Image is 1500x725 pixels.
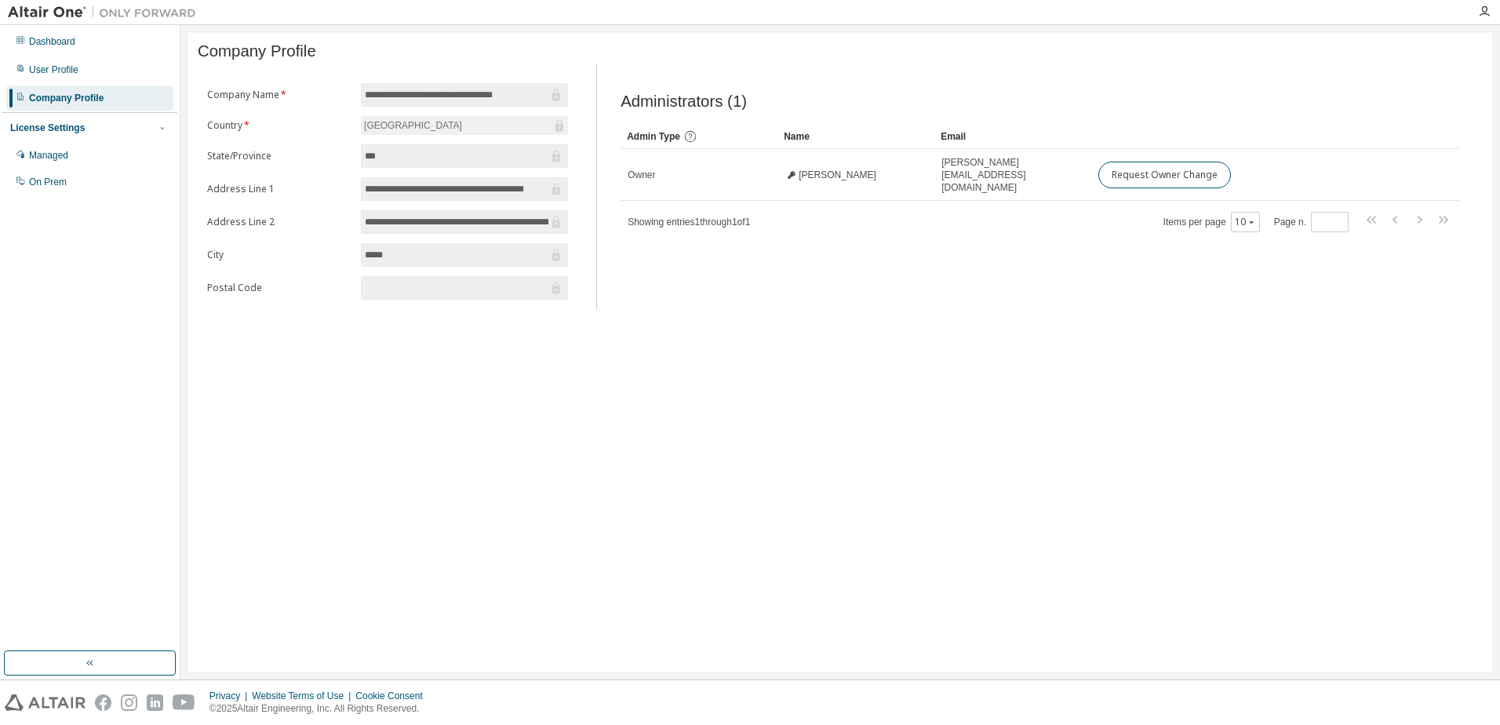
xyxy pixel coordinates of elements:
[621,93,747,111] span: Administrators (1)
[8,5,204,20] img: Altair One
[5,694,86,711] img: altair_logo.svg
[628,217,750,228] span: Showing entries 1 through 1 of 1
[207,150,351,162] label: State/Province
[207,249,351,261] label: City
[10,122,85,134] div: License Settings
[1235,216,1256,228] button: 10
[799,169,876,181] span: [PERSON_NAME]
[784,124,928,149] div: Name
[355,690,431,702] div: Cookie Consent
[941,156,1084,194] span: [PERSON_NAME][EMAIL_ADDRESS][DOMAIN_NAME]
[252,690,355,702] div: Website Terms of Use
[121,694,137,711] img: instagram.svg
[362,117,464,134] div: [GEOGRAPHIC_DATA]
[207,89,351,101] label: Company Name
[628,169,655,181] span: Owner
[147,694,163,711] img: linkedin.svg
[207,216,351,228] label: Address Line 2
[627,131,680,142] span: Admin Type
[29,92,104,104] div: Company Profile
[1274,212,1349,232] span: Page n.
[941,124,1085,149] div: Email
[29,35,75,48] div: Dashboard
[29,64,78,76] div: User Profile
[207,183,351,195] label: Address Line 1
[29,149,68,162] div: Managed
[1163,212,1260,232] span: Items per page
[209,690,252,702] div: Privacy
[1098,162,1231,188] button: Request Owner Change
[198,42,316,60] span: Company Profile
[95,694,111,711] img: facebook.svg
[207,119,351,132] label: Country
[29,176,67,188] div: On Prem
[207,282,351,294] label: Postal Code
[361,116,568,135] div: [GEOGRAPHIC_DATA]
[173,694,195,711] img: youtube.svg
[209,702,432,716] p: © 2025 Altair Engineering, Inc. All Rights Reserved.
